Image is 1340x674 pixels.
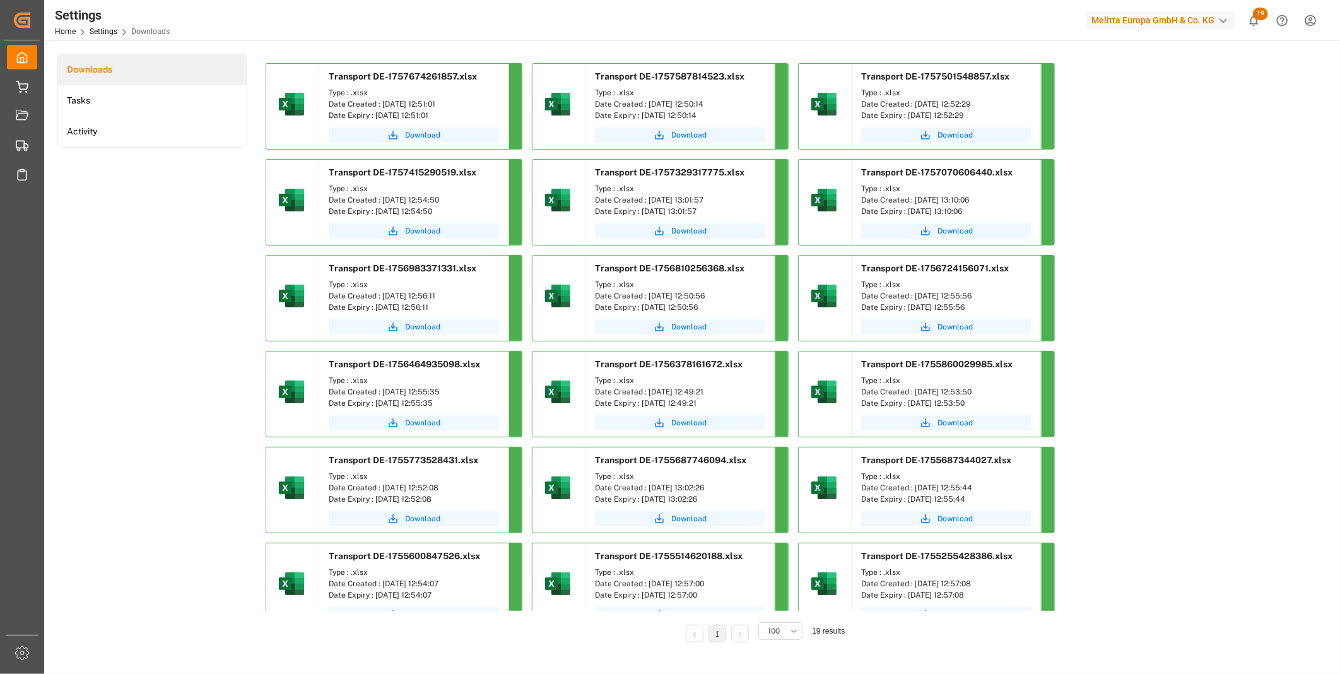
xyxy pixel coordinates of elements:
[809,569,839,599] img: microsoft-excel-2019--v1.png
[595,511,765,526] button: Download
[1253,8,1268,20] span: 19
[595,98,765,110] div: Date Created : [DATE] 12:50:14
[595,375,765,386] div: Type : .xlsx
[686,625,703,642] li: Previous Page
[861,71,1009,81] span: Transport DE-1757501548857.xlsx
[861,194,1031,206] div: Date Created : [DATE] 13:10:06
[595,398,765,409] div: Date Expiry : [DATE] 12:49:21
[595,455,746,465] span: Transport DE-1755687746094.xlsx
[329,471,499,482] div: Type : .xlsx
[861,279,1031,290] div: Type : .xlsx
[861,607,1031,622] button: Download
[595,578,765,589] div: Date Created : [DATE] 12:57:00
[329,183,499,194] div: Type : .xlsx
[276,185,307,215] img: microsoft-excel-2019--v1.png
[861,567,1031,578] div: Type : .xlsx
[861,167,1013,177] span: Transport DE-1757070606440.xlsx
[55,6,170,25] div: Settings
[329,551,480,561] span: Transport DE-1755600847526.xlsx
[329,127,499,143] button: Download
[861,110,1031,121] div: Date Expiry : [DATE] 12:52:29
[595,567,765,578] div: Type : .xlsx
[861,511,1031,526] a: Download
[861,386,1031,398] div: Date Created : [DATE] 12:53:50
[861,98,1031,110] div: Date Created : [DATE] 12:52:29
[90,27,117,36] a: Settings
[543,281,573,311] img: microsoft-excel-2019--v1.png
[595,302,765,313] div: Date Expiry : [DATE] 12:50:56
[329,398,499,409] div: Date Expiry : [DATE] 12:55:35
[861,375,1031,386] div: Type : .xlsx
[543,185,573,215] img: microsoft-excel-2019--v1.png
[543,569,573,599] img: microsoft-excel-2019--v1.png
[595,127,765,143] button: Download
[595,607,765,622] button: Download
[1268,6,1296,35] button: Help Center
[329,607,499,622] button: Download
[58,85,247,116] li: Tasks
[329,110,499,121] div: Date Expiry : [DATE] 12:51:01
[809,473,839,503] img: microsoft-excel-2019--v1.png
[329,589,499,601] div: Date Expiry : [DATE] 12:54:07
[595,290,765,302] div: Date Created : [DATE] 12:50:56
[405,225,440,237] span: Download
[595,279,765,290] div: Type : .xlsx
[329,319,499,334] a: Download
[812,627,845,636] span: 19 results
[595,110,765,121] div: Date Expiry : [DATE] 12:50:14
[405,513,440,524] span: Download
[276,569,307,599] img: microsoft-excel-2019--v1.png
[329,167,476,177] span: Transport DE-1757415290519.xlsx
[861,551,1013,561] span: Transport DE-1755255428386.xlsx
[329,375,499,386] div: Type : .xlsx
[758,622,802,640] button: open menu
[937,417,973,429] span: Download
[1240,6,1268,35] button: show 19 new notifications
[937,129,973,141] span: Download
[937,321,973,333] span: Download
[809,377,839,407] img: microsoft-excel-2019--v1.png
[595,87,765,98] div: Type : .xlsx
[329,302,499,313] div: Date Expiry : [DATE] 12:56:11
[861,398,1031,409] div: Date Expiry : [DATE] 12:53:50
[595,494,765,505] div: Date Expiry : [DATE] 13:02:26
[595,471,765,482] div: Type : .xlsx
[329,194,499,206] div: Date Created : [DATE] 12:54:50
[329,494,499,505] div: Date Expiry : [DATE] 12:52:08
[595,167,744,177] span: Transport DE-1757329317775.xlsx
[329,511,499,526] button: Download
[861,494,1031,505] div: Date Expiry : [DATE] 12:55:44
[595,415,765,430] button: Download
[861,415,1031,430] a: Download
[329,223,499,239] a: Download
[595,319,765,334] button: Download
[58,54,247,85] a: Downloads
[809,89,839,119] img: microsoft-excel-2019--v1.png
[671,513,707,524] span: Download
[329,359,480,369] span: Transport DE-1756464935098.xlsx
[861,589,1031,601] div: Date Expiry : [DATE] 12:57:08
[595,263,744,273] span: Transport DE-1756810256368.xlsx
[58,116,247,147] li: Activity
[861,290,1031,302] div: Date Created : [DATE] 12:55:56
[405,321,440,333] span: Download
[543,473,573,503] img: microsoft-excel-2019--v1.png
[861,223,1031,239] button: Download
[861,319,1031,334] button: Download
[595,589,765,601] div: Date Expiry : [DATE] 12:57:00
[276,473,307,503] img: microsoft-excel-2019--v1.png
[329,290,499,302] div: Date Created : [DATE] 12:56:11
[329,206,499,217] div: Date Expiry : [DATE] 12:54:50
[329,415,499,430] button: Download
[405,609,440,620] span: Download
[708,625,726,642] li: 1
[595,194,765,206] div: Date Created : [DATE] 13:01:57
